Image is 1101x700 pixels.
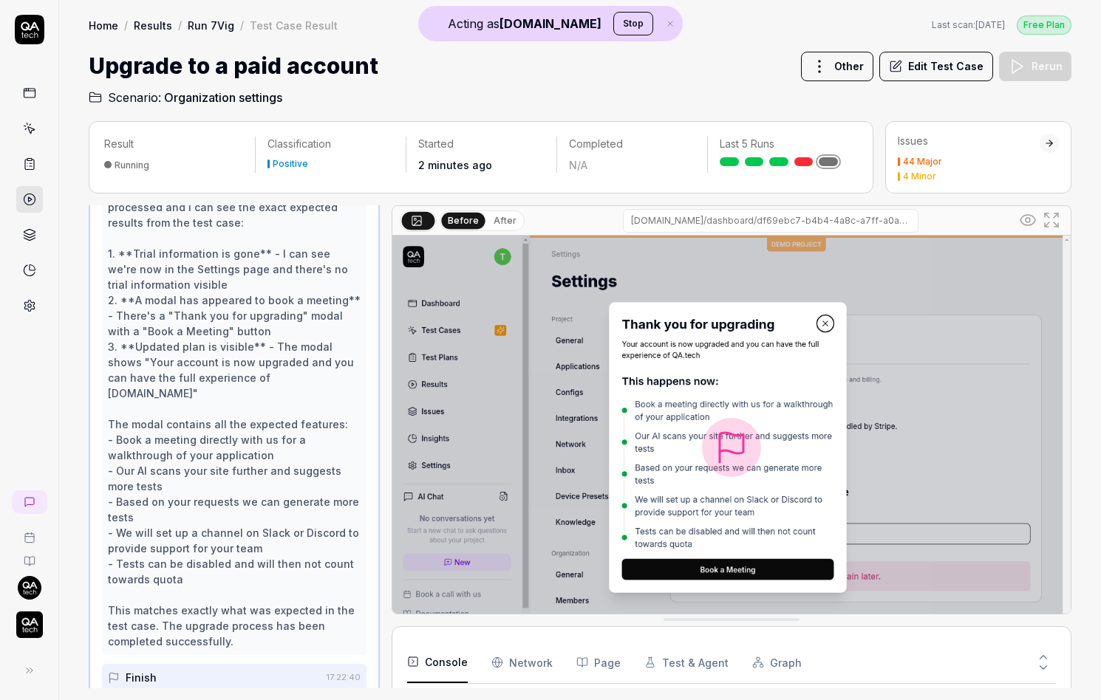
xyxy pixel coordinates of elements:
button: Test & Agent [644,642,729,683]
button: Rerun [999,52,1071,81]
div: Free Plan [1017,16,1071,35]
div: Finish [126,670,157,685]
div: 44 Major [903,157,942,166]
button: After [488,213,522,229]
button: QA Tech Logo [6,600,52,641]
button: Finish17:22:40 [102,664,367,691]
a: New conversation [12,490,47,514]
div: / [240,18,244,32]
img: QA Tech Logo [16,611,43,638]
span: Scenario: [105,89,161,106]
button: Graph [752,642,802,683]
div: Positive [273,159,308,168]
img: Screenshot [392,236,1071,659]
button: Before [442,212,485,228]
button: Other [801,52,873,81]
div: Test Case Result [250,18,338,32]
span: Organization settings [164,89,282,106]
p: Result [104,137,243,151]
div: Running [115,159,149,171]
button: Network [491,642,553,683]
time: 17:22:40 [327,672,361,682]
a: Run 7Vig [188,18,234,32]
button: Show all interative elements [1016,208,1040,232]
p: Completed [569,137,695,151]
img: 7ccf6c19-61ad-4a6c-8811-018b02a1b829.jpg [18,576,41,600]
button: Page [576,642,621,683]
div: 4 Minor [903,172,936,181]
span: Last scan: [932,18,1005,32]
button: Open in full screen [1040,208,1063,232]
p: Started [418,137,545,151]
a: Results [134,18,172,32]
div: / [178,18,182,32]
div: Excellent! The payment has been successfully processed and I can see the exact expected results f... [108,184,361,649]
div: Issues [898,134,1040,148]
time: [DATE] [975,19,1005,30]
a: Documentation [6,543,52,567]
span: N/A [569,159,587,171]
button: Console [407,642,468,683]
time: 2 minutes ago [418,159,492,171]
h1: Upgrade to a paid account [89,49,378,83]
div: / [124,18,128,32]
button: Last scan:[DATE] [932,18,1005,32]
button: Free Plan [1017,15,1071,35]
a: Book a call with us [6,520,52,543]
a: Scenario:Organization settings [89,89,282,106]
a: Home [89,18,118,32]
button: Edit Test Case [879,52,993,81]
button: Stop [613,12,653,35]
p: Last 5 Runs [720,137,846,151]
p: Classification [267,137,394,151]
